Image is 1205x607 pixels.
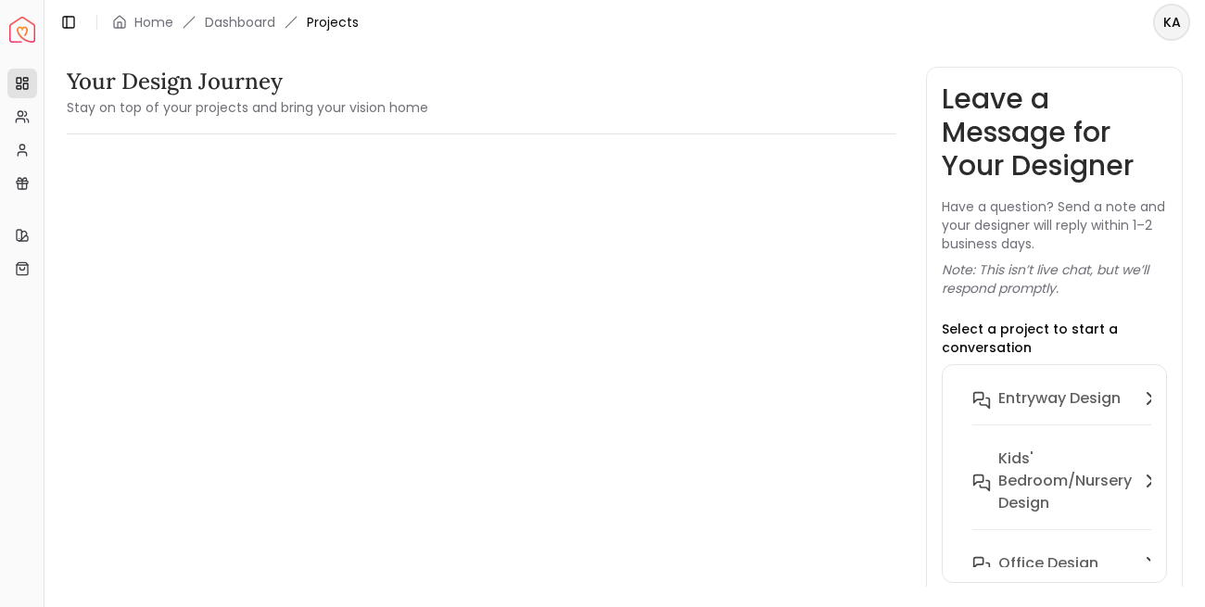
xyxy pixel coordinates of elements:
img: Spacejoy Logo [9,17,35,43]
nav: breadcrumb [112,13,359,32]
button: Office design [958,545,1176,605]
span: KA [1155,6,1188,39]
a: Dashboard [205,13,275,32]
small: Stay on top of your projects and bring your vision home [67,98,428,117]
h6: Office design [998,552,1098,575]
span: Projects [307,13,359,32]
button: Kids' Bedroom/Nursery design [958,440,1176,545]
p: Note: This isn’t live chat, but we’ll respond promptly. [942,260,1167,297]
h6: Kids' Bedroom/Nursery design [998,448,1132,514]
button: KA [1153,4,1190,41]
button: entryway design [958,380,1176,440]
h6: entryway design [998,387,1121,410]
p: Select a project to start a conversation [942,320,1167,357]
p: Have a question? Send a note and your designer will reply within 1–2 business days. [942,197,1167,253]
a: Spacejoy [9,17,35,43]
h3: Leave a Message for Your Designer [942,82,1167,183]
a: Home [134,13,173,32]
h3: Your Design Journey [67,67,428,96]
